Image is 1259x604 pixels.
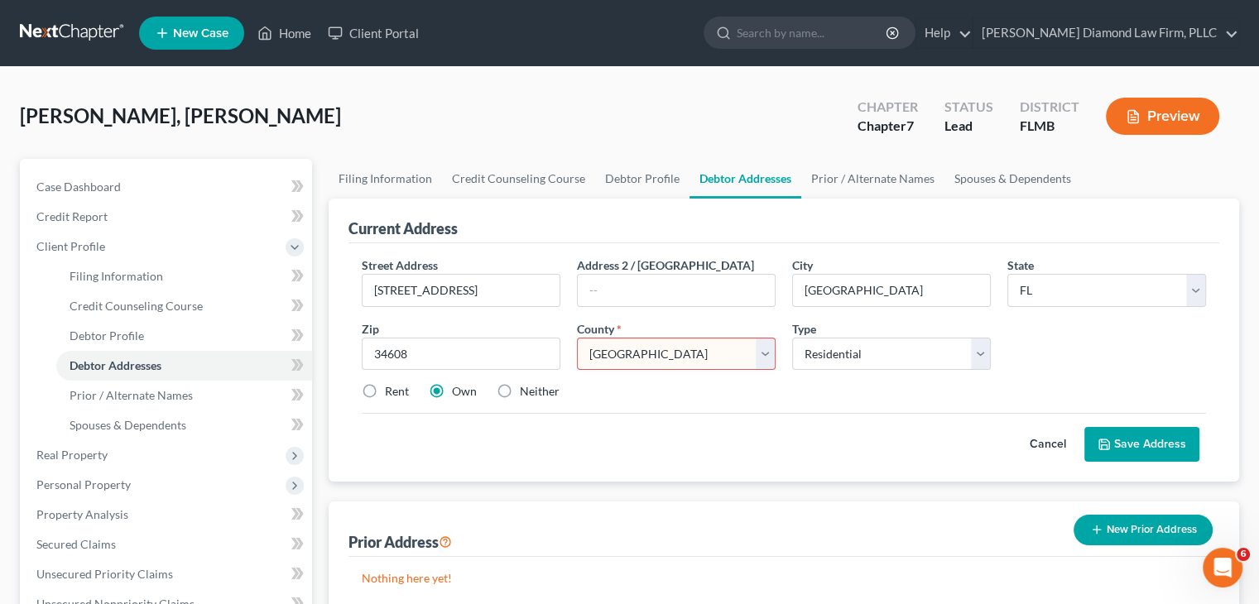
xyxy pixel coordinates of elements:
[70,299,203,313] span: Credit Counseling Course
[348,532,452,552] div: Prior Address
[1012,428,1084,461] button: Cancel
[362,258,438,272] span: Street Address
[1020,98,1079,117] div: District
[173,27,228,40] span: New Case
[737,17,888,48] input: Search by name...
[23,172,312,202] a: Case Dashboard
[56,351,312,381] a: Debtor Addresses
[23,500,312,530] a: Property Analysis
[56,291,312,321] a: Credit Counseling Course
[452,383,477,400] label: Own
[385,383,409,400] label: Rent
[792,258,813,272] span: City
[56,321,312,351] a: Debtor Profile
[793,275,990,306] input: Enter city...
[520,383,560,400] label: Neither
[1007,258,1034,272] span: State
[1203,548,1242,587] iframe: Intercom live chat
[36,209,108,223] span: Credit Report
[973,18,1238,48] a: [PERSON_NAME] Diamond Law Firm, PLLC
[362,322,379,336] span: Zip
[1084,427,1199,462] button: Save Address
[442,159,595,199] a: Credit Counseling Course
[36,507,128,521] span: Property Analysis
[23,559,312,589] a: Unsecured Priority Claims
[70,269,163,283] span: Filing Information
[595,159,690,199] a: Debtor Profile
[20,103,341,127] span: [PERSON_NAME], [PERSON_NAME]
[348,218,458,238] div: Current Address
[70,328,144,343] span: Debtor Profile
[858,98,918,117] div: Chapter
[792,320,816,338] label: Type
[801,159,944,199] a: Prior / Alternate Names
[56,381,312,410] a: Prior / Alternate Names
[944,117,993,136] div: Lead
[56,410,312,440] a: Spouses & Dependents
[944,159,1081,199] a: Spouses & Dependents
[36,448,108,462] span: Real Property
[329,159,442,199] a: Filing Information
[56,261,312,291] a: Filing Information
[249,18,320,48] a: Home
[690,159,801,199] a: Debtor Addresses
[70,358,161,372] span: Debtor Addresses
[70,388,193,402] span: Prior / Alternate Names
[577,256,754,274] label: Address 2 / [GEOGRAPHIC_DATA]
[70,418,186,432] span: Spouses & Dependents
[944,98,993,117] div: Status
[858,117,918,136] div: Chapter
[320,18,427,48] a: Client Portal
[577,322,614,336] span: County
[1106,98,1219,135] button: Preview
[36,537,116,551] span: Secured Claims
[36,180,121,194] span: Case Dashboard
[23,202,312,232] a: Credit Report
[906,117,914,133] span: 7
[36,239,105,253] span: Client Profile
[36,567,173,581] span: Unsecured Priority Claims
[578,275,775,306] input: --
[916,18,972,48] a: Help
[363,275,560,306] input: Enter street address
[362,338,560,371] input: XXXXX
[36,477,131,491] span: Personal Property
[1020,117,1079,136] div: FLMB
[1237,548,1250,561] span: 6
[362,570,1206,587] p: Nothing here yet!
[1074,515,1213,545] button: New Prior Address
[23,530,312,559] a: Secured Claims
